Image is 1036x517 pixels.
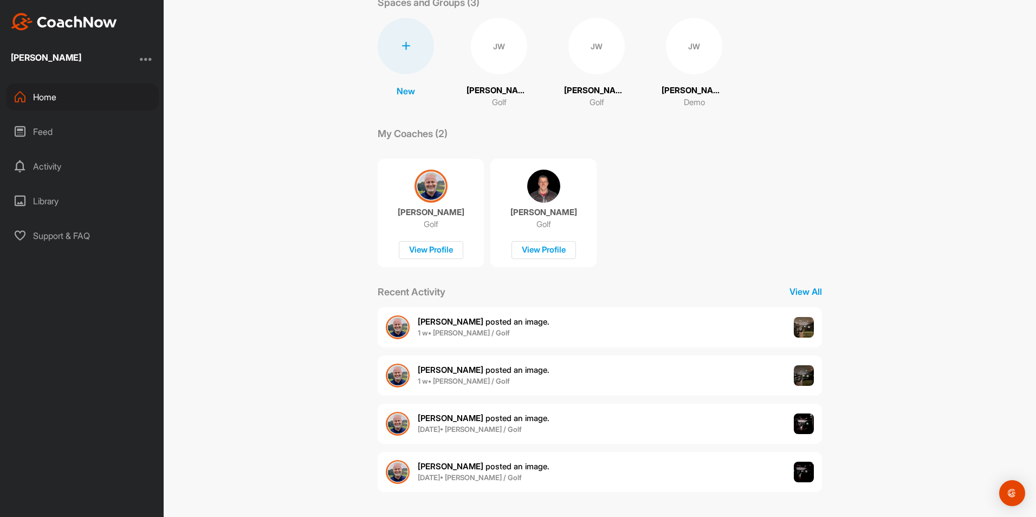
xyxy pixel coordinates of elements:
[398,207,464,218] p: [PERSON_NAME]
[794,413,814,434] img: post image
[794,462,814,482] img: post image
[666,18,722,74] div: JW
[492,96,507,109] p: Golf
[418,461,549,471] span: posted an image .
[386,412,410,436] img: user avatar
[386,364,410,387] img: user avatar
[418,425,522,434] b: [DATE] • [PERSON_NAME] / Golf
[527,170,560,203] img: coach avatar
[536,219,551,230] p: Golf
[397,85,415,98] p: New
[378,285,445,299] p: Recent Activity
[418,328,510,337] b: 1 w • [PERSON_NAME] / Golf
[418,461,483,471] b: [PERSON_NAME]
[564,85,629,97] p: [PERSON_NAME]
[6,83,159,111] div: Home
[418,413,549,423] span: posted an image .
[418,316,549,327] span: posted an image .
[378,126,448,141] p: My Coaches (2)
[564,18,629,109] a: JW[PERSON_NAME]Golf
[662,18,727,109] a: JW[PERSON_NAME]Demo
[467,85,532,97] p: [PERSON_NAME]
[6,118,159,145] div: Feed
[590,96,604,109] p: Golf
[6,188,159,215] div: Library
[418,413,483,423] b: [PERSON_NAME]
[794,317,814,338] img: post image
[684,96,705,109] p: Demo
[789,285,822,298] p: View All
[418,316,483,327] b: [PERSON_NAME]
[418,377,510,385] b: 1 w • [PERSON_NAME] / Golf
[510,207,577,218] p: [PERSON_NAME]
[11,53,81,62] div: [PERSON_NAME]
[6,153,159,180] div: Activity
[418,473,522,482] b: [DATE] • [PERSON_NAME] / Golf
[424,219,438,230] p: Golf
[662,85,727,97] p: [PERSON_NAME]
[471,18,527,74] div: JW
[794,365,814,386] img: post image
[415,170,448,203] img: coach avatar
[386,460,410,484] img: user avatar
[511,241,576,259] div: View Profile
[386,315,410,339] img: user avatar
[11,13,117,30] img: CoachNow
[399,241,463,259] div: View Profile
[999,480,1025,506] div: Open Intercom Messenger
[418,365,549,375] span: posted an image .
[467,18,532,109] a: JW[PERSON_NAME]Golf
[6,222,159,249] div: Support & FAQ
[568,18,625,74] div: JW
[418,365,483,375] b: [PERSON_NAME]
